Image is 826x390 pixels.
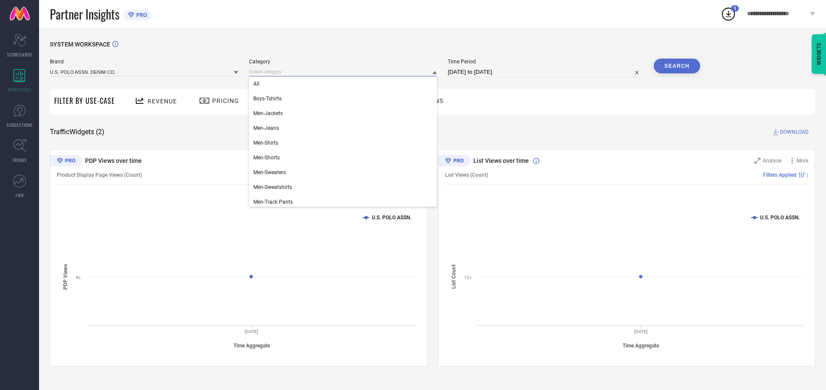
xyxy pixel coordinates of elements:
[253,184,292,190] span: Men-Sweatshirts
[754,158,760,164] svg: Zoom
[50,155,82,168] div: Premium
[249,165,437,180] div: Men-Sweaters
[249,150,437,165] div: Men-Shorts
[473,157,529,164] span: List Views over time
[249,136,437,150] div: Men-Shirts
[763,172,796,178] span: Filters Applied
[807,172,808,178] span: |
[253,96,282,102] span: Boys-Tshirts
[76,275,81,280] text: 6L
[464,275,472,280] text: 1Cr
[249,59,437,65] span: Category
[796,158,808,164] span: More
[54,96,115,106] span: Filter By Use-Case
[12,157,27,163] span: TRENDS
[253,110,283,116] span: Men-Jackets
[249,121,437,136] div: Men-Jeans
[448,67,643,77] input: Select time period
[253,125,279,131] span: Men-Jeans
[249,180,437,195] div: Men-Sweatshirts
[253,199,293,205] span: Men-Track Pants
[233,343,270,349] tspan: Time Aggregate
[50,59,238,65] span: Brand
[253,140,278,146] span: Men-Shirts
[438,155,470,168] div: Premium
[50,5,119,23] span: Partner Insights
[57,172,142,178] span: Product Display Page Views (Count)
[654,59,701,73] button: Search
[372,215,411,221] text: U.S. POLO ASSN.
[249,67,437,76] input: Select category
[245,329,258,334] text: [DATE]
[445,172,488,178] span: List Views (Count)
[85,157,142,164] span: PDP Views over time
[734,6,736,11] span: 1
[212,97,239,104] span: Pricing
[249,195,437,209] div: Men-Track Pants
[62,264,69,289] tspan: PDP Views
[253,169,286,175] span: Men-Sweaters
[7,51,33,58] span: SCORECARDS
[249,106,437,121] div: Men-Jackets
[634,329,647,334] text: [DATE]
[134,12,147,18] span: PRO
[50,41,110,48] span: SYSTEM WORKSPACE
[16,192,24,198] span: FWD
[448,59,643,65] span: Time Period
[50,128,105,136] span: Traffic Widgets ( 2 )
[7,122,33,128] span: SUGGESTIONS
[451,264,457,289] tspan: List Count
[8,86,32,93] span: WORKSPACE
[763,158,781,164] span: Analyse
[760,215,800,221] text: U.S. POLO ASSN.
[780,128,809,136] span: DOWNLOAD
[253,81,259,87] span: All
[147,98,177,105] span: Revenue
[253,155,280,161] span: Men-Shorts
[249,76,437,91] div: All
[623,343,659,349] tspan: Time Aggregate
[249,91,437,106] div: Boys-Tshirts
[721,6,736,22] div: Open download list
